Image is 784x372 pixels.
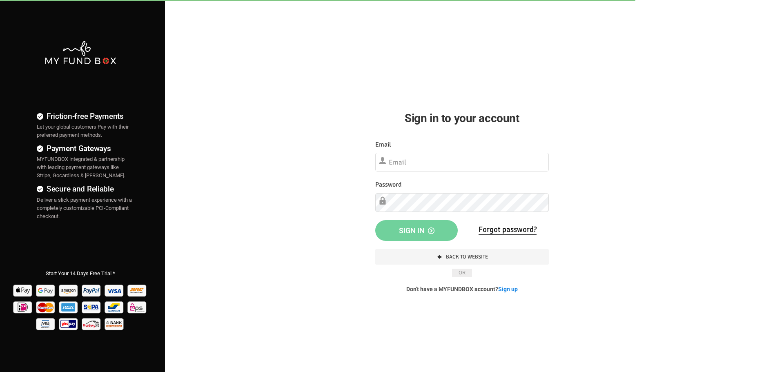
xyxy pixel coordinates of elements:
[375,285,549,293] p: Don't have a MYFUNDBOX account?
[12,298,34,315] img: Ideal Pay
[375,109,549,127] h2: Sign in to your account
[81,315,102,332] img: p24 Pay
[452,269,472,277] span: OR
[58,298,80,315] img: american_express Pay
[58,315,80,332] img: giropay
[375,140,391,150] label: Email
[37,183,132,195] h4: Secure and Reliable
[375,180,401,190] label: Password
[375,220,458,241] button: Sign in
[37,197,132,219] span: Deliver a slick payment experience with a completely customizable PCI-Compliant checkout.
[127,282,148,298] img: Sofort Pay
[58,282,80,298] img: Amazon
[104,282,125,298] img: Visa
[399,226,434,235] span: Sign in
[35,315,57,332] img: mb Pay
[37,156,125,178] span: MYFUNDBOX integrated & partnership with leading payment gateways like Stripe, Gocardless & [PERSO...
[81,298,102,315] img: sepa Pay
[104,298,125,315] img: Bancontact Pay
[375,153,549,172] input: Email
[37,143,132,154] h4: Payment Gateways
[35,282,57,298] img: Google Pay
[35,298,57,315] img: Mastercard Pay
[127,298,148,315] img: EPS Pay
[12,282,34,298] img: Apple Pay
[37,110,132,122] h4: Friction-free Payments
[37,124,129,138] span: Let your global customers Pay with their preferred payment methods.
[375,249,549,265] a: Back To Website
[498,286,518,292] a: Sign up
[44,40,116,65] img: mfbwhite.png
[104,315,125,332] img: banktransfer
[81,282,102,298] img: Paypal
[479,225,537,235] a: Forgot password?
